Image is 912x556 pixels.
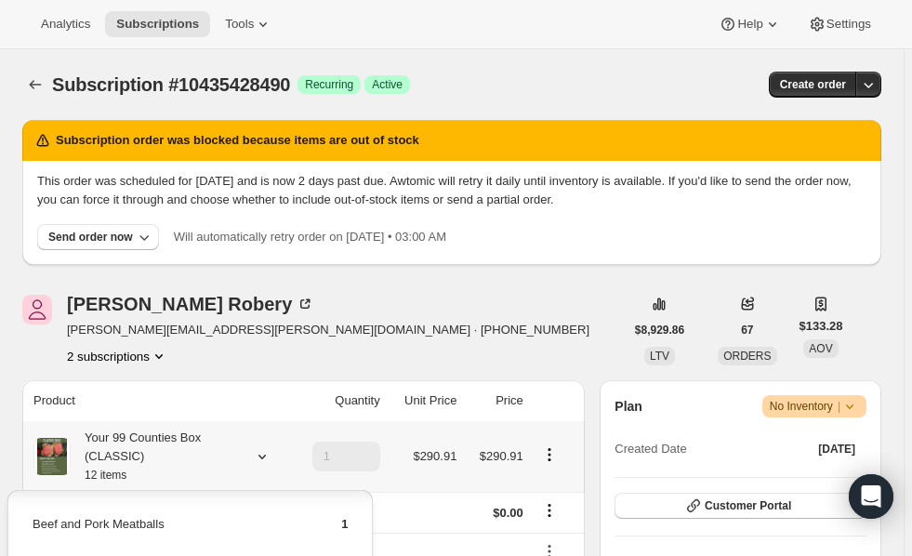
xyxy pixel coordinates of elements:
[56,131,419,150] h2: Subscription order was blocked because items are out of stock
[116,17,199,32] span: Subscriptions
[826,17,871,32] span: Settings
[22,295,52,324] span: Terri Robery
[535,500,564,521] button: Shipping actions
[30,11,101,37] button: Analytics
[800,317,843,336] span: $133.28
[225,17,254,32] span: Tools
[493,506,523,520] span: $0.00
[480,449,523,463] span: $290.91
[290,380,386,421] th: Quantity
[462,380,528,421] th: Price
[741,323,753,338] span: 67
[372,77,403,92] span: Active
[71,429,238,484] div: Your 99 Counties Box (CLASSIC)
[67,347,168,365] button: Product actions
[615,397,642,416] h2: Plan
[705,498,791,513] span: Customer Portal
[85,469,126,482] small: 12 items
[67,295,314,313] div: [PERSON_NAME] Robery
[807,436,866,462] button: [DATE]
[818,442,855,457] span: [DATE]
[341,517,348,531] span: 1
[22,380,290,421] th: Product
[105,11,210,37] button: Subscriptions
[413,449,456,463] span: $290.91
[769,72,857,98] button: Create order
[615,440,686,458] span: Created Date
[624,317,695,343] button: $8,929.86
[797,11,882,37] button: Settings
[37,224,159,250] button: Send order now
[52,74,290,95] span: Subscription #10435428490
[780,77,846,92] span: Create order
[214,11,284,37] button: Tools
[730,317,764,343] button: 67
[615,493,866,519] button: Customer Portal
[849,474,893,519] div: Open Intercom Messenger
[650,350,669,363] span: LTV
[37,172,866,209] p: This order was scheduled for [DATE] and is now 2 days past due. Awtomic will retry it daily until...
[48,230,133,245] div: Send order now
[770,397,859,416] span: No Inventory
[41,17,90,32] span: Analytics
[32,514,310,549] td: Beef and Pork Meatballs
[737,17,762,32] span: Help
[174,228,446,246] p: Will automatically retry order on [DATE] • 03:00 AM
[707,11,792,37] button: Help
[305,77,353,92] span: Recurring
[535,444,564,465] button: Product actions
[635,323,684,338] span: $8,929.86
[386,380,463,421] th: Unit Price
[67,321,589,339] span: [PERSON_NAME][EMAIL_ADDRESS][PERSON_NAME][DOMAIN_NAME] · [PHONE_NUMBER]
[838,399,840,414] span: |
[22,72,48,98] button: Subscriptions
[809,342,832,355] span: AOV
[723,350,771,363] span: ORDERS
